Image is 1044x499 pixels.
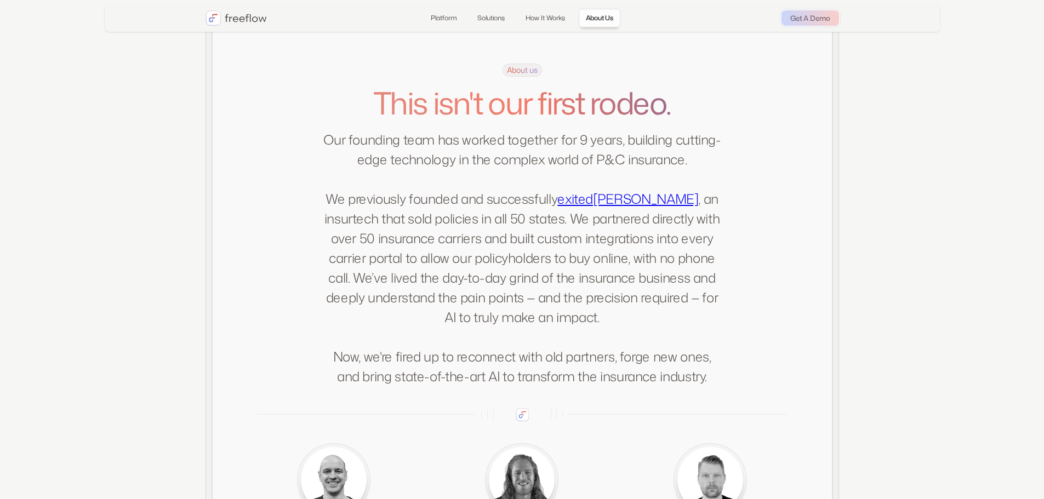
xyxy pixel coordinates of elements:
[206,10,267,26] a: home
[557,190,593,208] a: exited
[593,190,698,208] a: [PERSON_NAME]
[323,130,722,386] p: Our founding team has worked together for 9 years, building cutting-edge technology in the comple...
[323,85,722,121] h1: This isn't our first rodeo.
[781,10,839,26] a: Get A Demo
[503,64,542,77] span: About us
[424,9,464,27] a: Platform
[579,9,620,27] a: About Us
[518,9,572,27] a: How It Works
[470,9,512,27] a: Solutions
